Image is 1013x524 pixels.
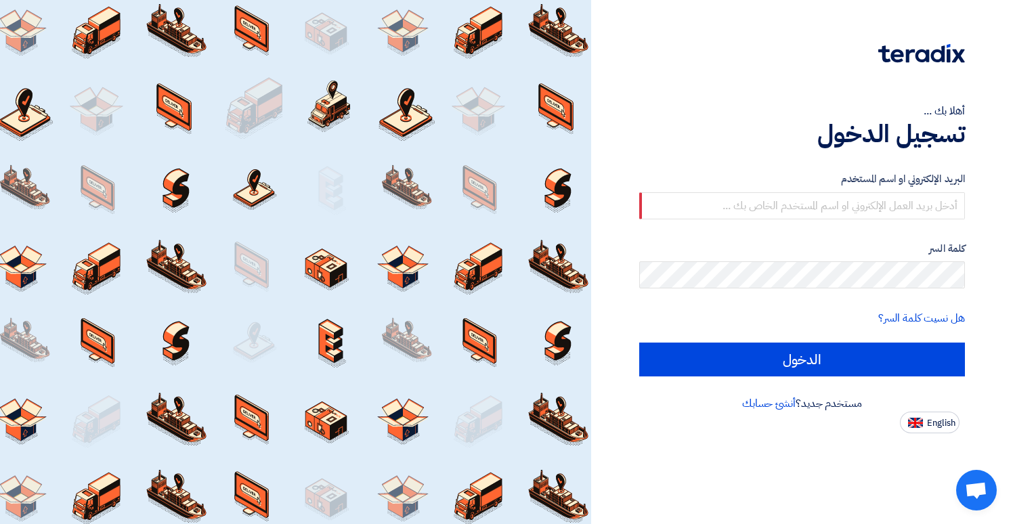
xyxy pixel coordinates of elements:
[742,395,796,412] a: أنشئ حسابك
[639,395,965,412] div: مستخدم جديد؟
[639,171,965,187] label: البريد الإلكتروني او اسم المستخدم
[900,412,960,433] button: English
[639,119,965,149] h1: تسجيل الدخول
[878,44,965,63] img: Teradix logo
[956,470,997,510] a: Open chat
[908,418,923,428] img: en-US.png
[639,192,965,219] input: أدخل بريد العمل الإلكتروني او اسم المستخدم الخاص بك ...
[639,241,965,257] label: كلمة السر
[639,103,965,119] div: أهلا بك ...
[927,418,955,428] span: English
[639,343,965,376] input: الدخول
[878,310,965,326] a: هل نسيت كلمة السر؟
